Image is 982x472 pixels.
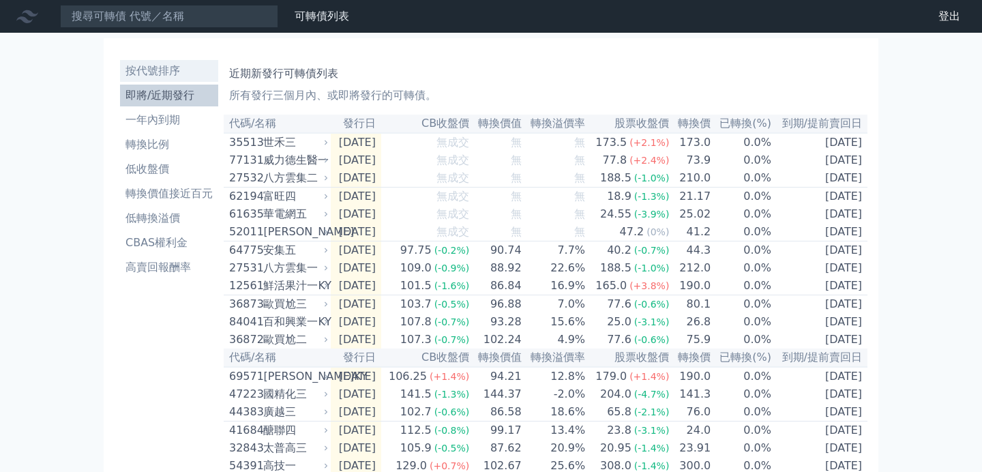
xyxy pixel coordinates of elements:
span: (-1.6%) [434,280,470,291]
div: 歐買尬二 [263,331,325,348]
li: 高賣回報酬率 [120,259,218,276]
span: 無 [574,225,585,238]
p: 所有發行三個月內、或即將發行的可轉債。 [229,87,862,104]
span: 無 [574,153,585,166]
div: 109.0 [398,260,434,276]
span: 無 [574,207,585,220]
th: CB收盤價 [381,115,470,133]
li: 轉換價值接近百元 [120,186,218,202]
li: 按代號排序 [120,63,218,79]
span: 無 [511,225,522,238]
td: [DATE] [772,188,867,206]
th: 轉換溢價率 [522,349,586,367]
td: 21.17 [670,188,711,206]
div: 24.55 [597,206,634,222]
span: (-1.3%) [634,191,670,202]
td: [DATE] [331,259,381,277]
td: [DATE] [772,295,867,314]
td: [DATE] [331,439,381,457]
td: [DATE] [772,151,867,169]
span: (-0.7%) [434,316,470,327]
div: 八方雲集一 [263,260,325,276]
div: 77131 [229,152,260,168]
div: 52011 [229,224,260,240]
div: 百和興業一KY [263,314,325,330]
td: 96.88 [470,295,522,314]
span: (-0.8%) [434,425,470,436]
td: [DATE] [331,422,381,440]
div: 97.75 [398,242,434,259]
div: 77.8 [600,152,630,168]
td: 76.0 [670,403,711,422]
td: 0.0% [711,223,772,241]
td: 73.9 [670,151,711,169]
div: 世禾三 [263,134,325,151]
div: 84041 [229,314,260,330]
li: 即將/近期發行 [120,87,218,104]
div: 富旺四 [263,188,325,205]
span: 無 [511,136,522,149]
td: [DATE] [331,151,381,169]
td: 99.17 [470,422,522,440]
span: (-0.5%) [434,299,470,310]
div: 華電網五 [263,206,325,222]
div: 188.5 [597,170,634,186]
td: [DATE] [772,403,867,422]
div: 188.5 [597,260,634,276]
th: 股票收盤價 [586,115,670,133]
span: (-0.7%) [634,245,670,256]
th: 發行日 [331,349,381,367]
span: (-1.0%) [634,173,670,183]
th: 轉換價 [670,349,711,367]
span: (-1.0%) [634,263,670,274]
div: 103.7 [398,296,434,312]
td: 4.9% [522,331,586,349]
span: 無成交 [436,190,469,203]
div: 27532 [229,170,260,186]
td: [DATE] [772,439,867,457]
div: 鮮活果汁一KY [263,278,325,294]
td: [DATE] [331,331,381,349]
td: [DATE] [331,188,381,206]
span: (+1.4%) [430,371,469,382]
td: 0.0% [711,133,772,151]
div: 36872 [229,331,260,348]
div: 112.5 [398,422,434,439]
span: 無成交 [436,136,469,149]
td: 144.37 [470,385,522,403]
div: 165.0 [593,278,629,294]
span: 無 [511,153,522,166]
th: 轉換價值 [470,349,522,367]
td: [DATE] [331,277,381,295]
td: [DATE] [331,205,381,223]
div: 62194 [229,188,260,205]
div: 47.2 [617,224,647,240]
td: 75.9 [670,331,711,349]
span: (-3.9%) [634,209,670,220]
a: 一年內到期 [120,109,218,131]
td: [DATE] [331,169,381,188]
div: 102.7 [398,404,434,420]
div: 101.5 [398,278,434,294]
th: 轉換價 [670,115,711,133]
div: 64775 [229,242,260,259]
td: 15.6% [522,313,586,331]
div: 36873 [229,296,260,312]
div: 61635 [229,206,260,222]
td: [DATE] [772,241,867,260]
div: 安集五 [263,242,325,259]
th: 代碼/名稱 [224,349,331,367]
th: 到期/提前賣回日 [772,349,867,367]
div: 八方雲集二 [263,170,325,186]
span: 無成交 [436,171,469,184]
td: [DATE] [772,205,867,223]
td: 7.7% [522,241,586,260]
div: 77.6 [604,331,634,348]
a: 低收盤價 [120,158,218,180]
li: 低收盤價 [120,161,218,177]
span: (-0.6%) [434,407,470,417]
span: 無 [574,136,585,149]
td: 0.0% [711,259,772,277]
td: 23.91 [670,439,711,457]
td: 41.2 [670,223,711,241]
